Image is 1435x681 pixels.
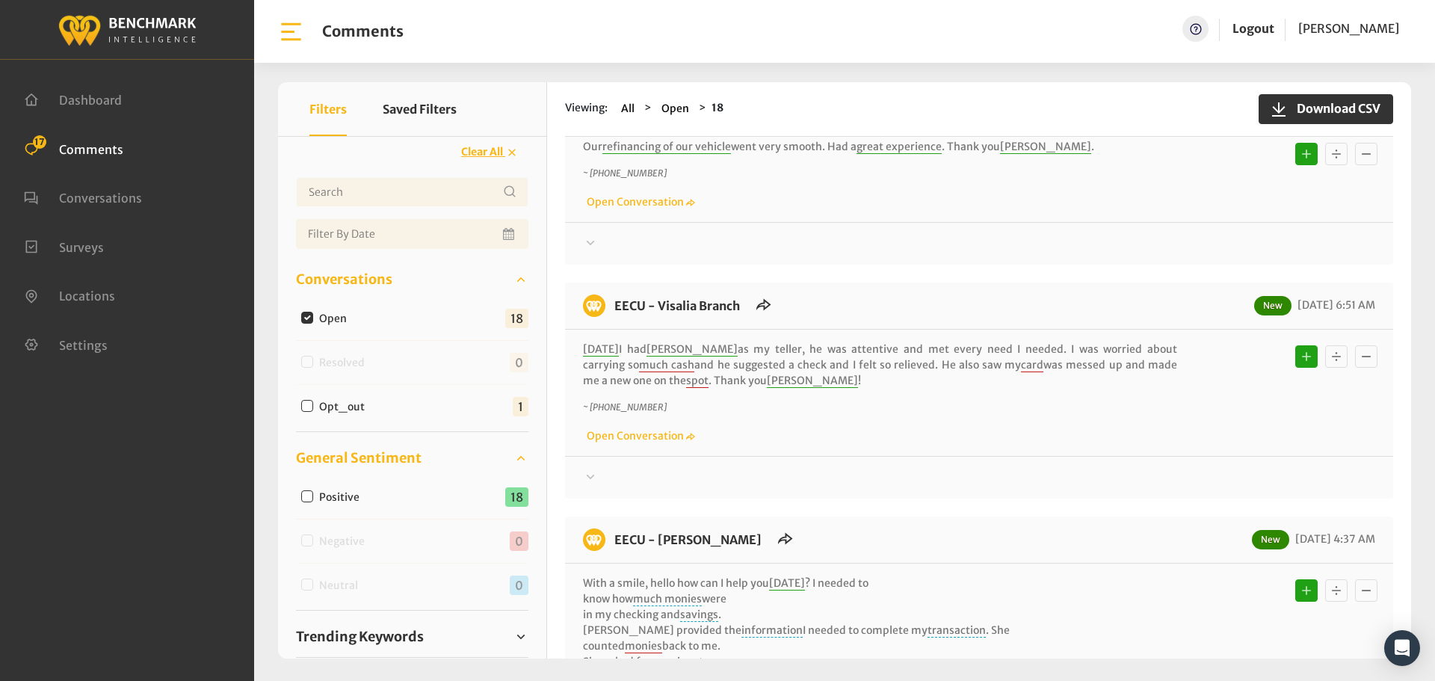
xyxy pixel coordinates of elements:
label: Positive [314,490,371,505]
img: bar [278,19,304,45]
span: much monies [633,592,702,606]
label: Neutral [314,578,370,594]
a: General Sentiment [296,447,528,469]
button: Saved Filters [383,82,457,136]
span: Dashboard [59,93,122,108]
span: refinancing of our vehicle [602,140,731,154]
label: Resolved [314,355,377,371]
span: New [1254,296,1291,315]
span: [PERSON_NAME] [1000,140,1091,154]
img: benchmark [583,529,605,551]
a: Dashboard [24,91,122,106]
button: All [617,100,639,117]
span: 0 [510,576,528,595]
button: Open [657,100,694,117]
p: I had as my teller, he was attentive and met every need I needed. I was worried about carrying so... [583,342,1177,389]
span: Locations [59,289,115,303]
a: EECU - Visalia Branch [614,298,740,313]
span: [PERSON_NAME] [767,374,858,388]
span: spot [686,374,709,388]
span: 17 [33,135,46,149]
a: EECU - [PERSON_NAME] [614,532,762,547]
img: benchmark [58,11,197,48]
span: New [1252,530,1289,549]
span: 0 [510,531,528,551]
span: Conversations [59,191,142,206]
span: Clear All [461,145,503,158]
span: great experience [857,140,942,154]
span: [PERSON_NAME] [646,342,738,357]
span: transaction [928,623,986,638]
span: Download CSV [1288,99,1380,117]
a: Trending Keywords [296,626,528,648]
span: information [741,623,803,638]
div: Basic example [1291,576,1381,605]
button: Filters [309,82,347,136]
span: Trending Keywords [296,626,424,647]
span: 1 [513,397,528,416]
a: Logout [1232,16,1274,42]
strong: 18 [712,101,723,114]
button: Download CSV [1259,94,1393,124]
label: Open [314,311,359,327]
span: Surveys [59,239,104,254]
a: Open Conversation [583,195,695,209]
span: Comments [59,141,123,156]
p: Our went very smooth. Had a . Thank you . [583,139,1177,155]
a: Conversations [24,189,142,204]
h6: EECU - Clovis West [605,529,771,551]
span: Settings [59,337,108,352]
span: 0 [510,353,528,372]
img: benchmark [583,295,605,317]
button: Open Calendar [500,219,519,249]
i: ~ [PHONE_NUMBER] [583,167,667,179]
span: General Sentiment [296,448,422,468]
div: Basic example [1291,139,1381,169]
a: Surveys [24,238,104,253]
i: ~ [PHONE_NUMBER] [583,401,667,413]
span: Viewing: [565,100,608,117]
span: [DATE] [769,576,805,591]
span: [DATE] 4:37 AM [1291,532,1375,546]
a: Open Conversation [583,429,695,443]
span: monies [625,639,662,653]
span: 18 [505,487,528,507]
span: much cash [639,358,694,372]
label: Negative [314,534,377,549]
span: [DATE] 6:51 AM [1294,298,1375,312]
input: Opt_out [301,400,313,412]
span: [DATE] [583,342,619,357]
button: Clear All [451,139,528,165]
a: Comments 17 [24,141,123,155]
a: Logout [1232,21,1274,36]
div: Open Intercom Messenger [1384,630,1420,666]
input: Open [301,312,313,324]
h6: EECU - Visalia Branch [605,295,749,317]
input: Date range input field [296,219,528,249]
label: Opt_out [314,399,377,415]
a: Conversations [296,268,528,291]
a: [PERSON_NAME] [1298,16,1399,42]
span: [PERSON_NAME] [1298,21,1399,36]
div: Basic example [1291,342,1381,372]
span: card [1021,358,1043,372]
h1: Comments [322,22,404,40]
span: Conversations [296,269,392,289]
a: Settings [24,336,108,351]
span: savings [680,608,718,622]
input: Positive [301,490,313,502]
input: Username [296,177,528,207]
span: 18 [505,309,528,328]
a: Locations [24,287,115,302]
